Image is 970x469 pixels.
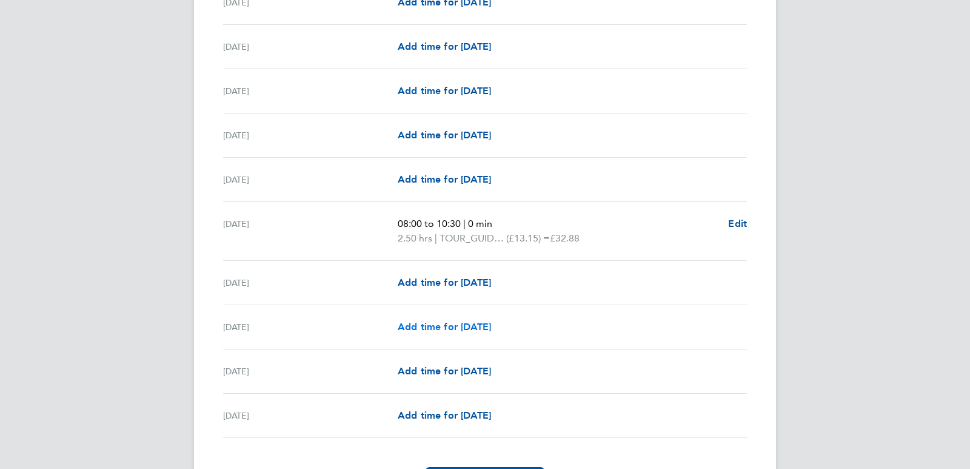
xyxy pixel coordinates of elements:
[398,364,491,379] a: Add time for [DATE]
[398,232,432,244] span: 2.50 hrs
[398,172,491,187] a: Add time for [DATE]
[223,172,398,187] div: [DATE]
[398,365,491,377] span: Add time for [DATE]
[398,84,491,98] a: Add time for [DATE]
[398,174,491,185] span: Add time for [DATE]
[398,39,491,54] a: Add time for [DATE]
[398,321,491,332] span: Add time for [DATE]
[398,277,491,288] span: Add time for [DATE]
[223,217,398,246] div: [DATE]
[468,218,492,229] span: 0 min
[398,218,461,229] span: 08:00 to 10:30
[223,320,398,334] div: [DATE]
[398,85,491,96] span: Add time for [DATE]
[506,232,550,244] span: (£13.15) =
[463,218,466,229] span: |
[728,217,747,231] a: Edit
[223,408,398,423] div: [DATE]
[223,275,398,290] div: [DATE]
[398,408,491,423] a: Add time for [DATE]
[398,129,491,141] span: Add time for [DATE]
[440,231,506,246] span: TOUR_GUIDE_HOURS
[223,128,398,143] div: [DATE]
[398,275,491,290] a: Add time for [DATE]
[435,232,437,244] span: |
[223,39,398,54] div: [DATE]
[398,41,491,52] span: Add time for [DATE]
[398,320,491,334] a: Add time for [DATE]
[223,364,398,379] div: [DATE]
[398,128,491,143] a: Add time for [DATE]
[550,232,580,244] span: £32.88
[398,410,491,421] span: Add time for [DATE]
[223,84,398,98] div: [DATE]
[728,218,747,229] span: Edit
